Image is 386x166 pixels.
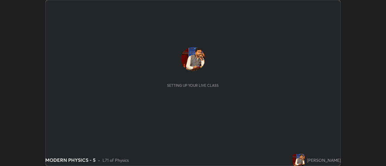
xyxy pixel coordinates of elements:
[103,157,129,163] div: L71 of Physics
[98,157,100,163] div: •
[167,83,219,88] div: Setting up your live class
[307,157,341,163] div: [PERSON_NAME]
[181,47,205,71] img: f927825f111f48af9dbf922a2957019a.jpg
[45,156,96,164] div: MODERN PHYSICS - 5
[293,154,305,166] img: f927825f111f48af9dbf922a2957019a.jpg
